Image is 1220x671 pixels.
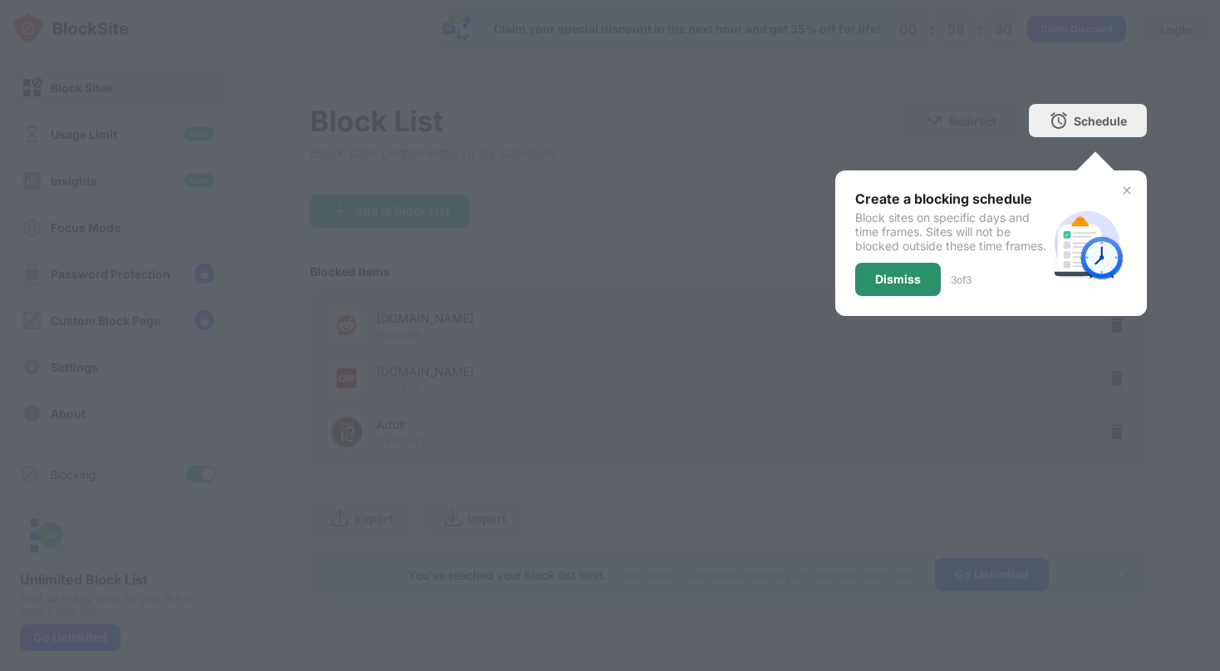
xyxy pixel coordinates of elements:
[855,190,1047,207] div: Create a blocking schedule
[951,274,972,286] div: 3 of 3
[875,273,921,286] div: Dismiss
[1120,184,1134,197] img: x-button.svg
[855,210,1047,253] div: Block sites on specific days and time frames. Sites will not be blocked outside these time frames.
[1047,204,1127,284] img: schedule.svg
[1074,114,1127,128] div: Schedule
